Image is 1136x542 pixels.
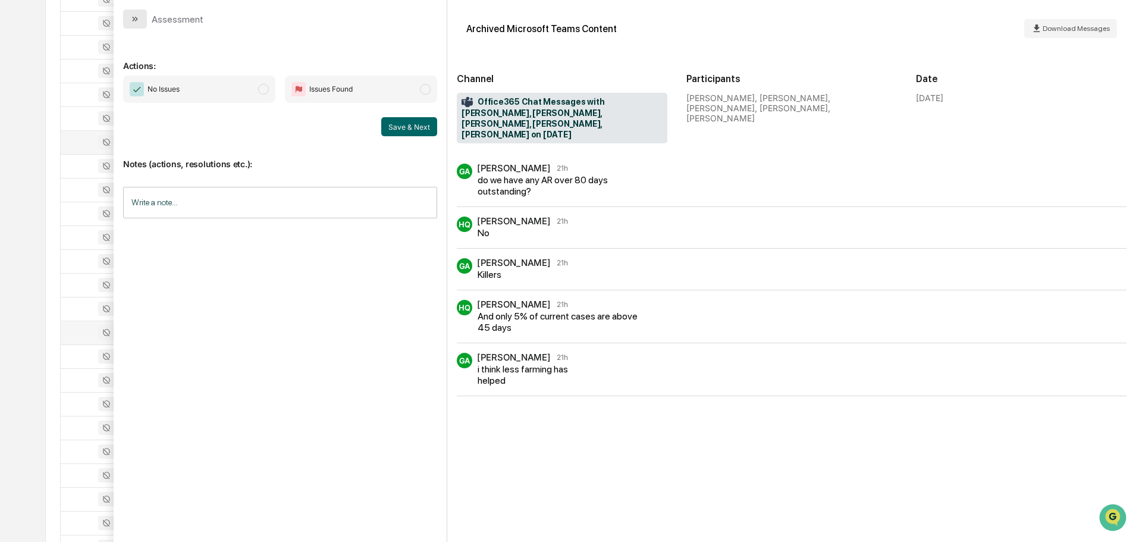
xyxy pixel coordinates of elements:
[81,145,152,167] a: 🗄️Attestations
[477,352,551,363] div: [PERSON_NAME]
[202,95,216,109] button: Start new chat
[84,201,144,211] a: Powered byPylon
[557,164,568,173] time: Wednesday, October 8, 2025 at 5:51:03 PM
[12,174,21,183] div: 🔎
[557,300,568,309] time: Wednesday, October 8, 2025 at 5:53:10 PM
[457,353,472,368] div: GA
[457,258,472,274] div: GA
[40,91,195,103] div: Start new chat
[1024,19,1117,38] button: Download Messages
[291,82,306,96] img: Flag
[457,73,667,84] h2: Channel
[557,353,568,362] time: Wednesday, October 8, 2025 at 5:55:32 PM
[309,83,353,95] span: Issues Found
[478,227,566,239] div: No
[557,217,568,225] time: Wednesday, October 8, 2025 at 5:52:41 PM
[478,311,651,333] div: And only 5% of current cases are above 45 days
[557,258,568,267] time: Wednesday, October 8, 2025 at 5:52:50 PM
[462,96,663,140] span: Office365 Chat Messages with [PERSON_NAME], [PERSON_NAME], [PERSON_NAME], [PERSON_NAME], [PERSON_...
[24,150,77,162] span: Preclearance
[12,151,21,161] div: 🖐️
[686,73,897,84] h2: Participants
[381,117,437,136] button: Save & Next
[86,151,96,161] div: 🗄️
[457,300,472,315] div: HQ
[1043,24,1110,33] span: Download Messages
[457,217,472,232] div: HQ
[7,168,80,189] a: 🔎Data Lookup
[477,299,551,310] div: [PERSON_NAME]
[130,82,144,96] img: Checkmark
[478,269,566,280] div: Killers
[7,145,81,167] a: 🖐️Preclearance
[12,91,33,112] img: 1746055101610-c473b297-6a78-478c-a979-82029cc54cd1
[477,215,551,227] div: [PERSON_NAME]
[123,145,437,169] p: Notes (actions, resolutions etc.):
[686,93,897,123] div: [PERSON_NAME], [PERSON_NAME], [PERSON_NAME], [PERSON_NAME], [PERSON_NAME]
[118,202,144,211] span: Pylon
[148,83,180,95] span: No Issues
[98,150,148,162] span: Attestations
[916,73,1126,84] h2: Date
[477,257,551,268] div: [PERSON_NAME]
[478,364,591,386] div: i think less farming has helped
[916,93,943,103] div: [DATE]
[478,174,643,197] div: do we have any AR over 80 days outstanding?
[1098,503,1130,535] iframe: Open customer support
[123,46,437,71] p: Actions:
[457,164,472,179] div: GA
[477,162,551,174] div: [PERSON_NAME]
[152,14,203,25] div: Assessment
[40,103,150,112] div: We're available if you need us!
[466,23,617,35] div: Archived Microsoft Teams Content
[24,173,75,184] span: Data Lookup
[12,25,216,44] p: How can we help?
